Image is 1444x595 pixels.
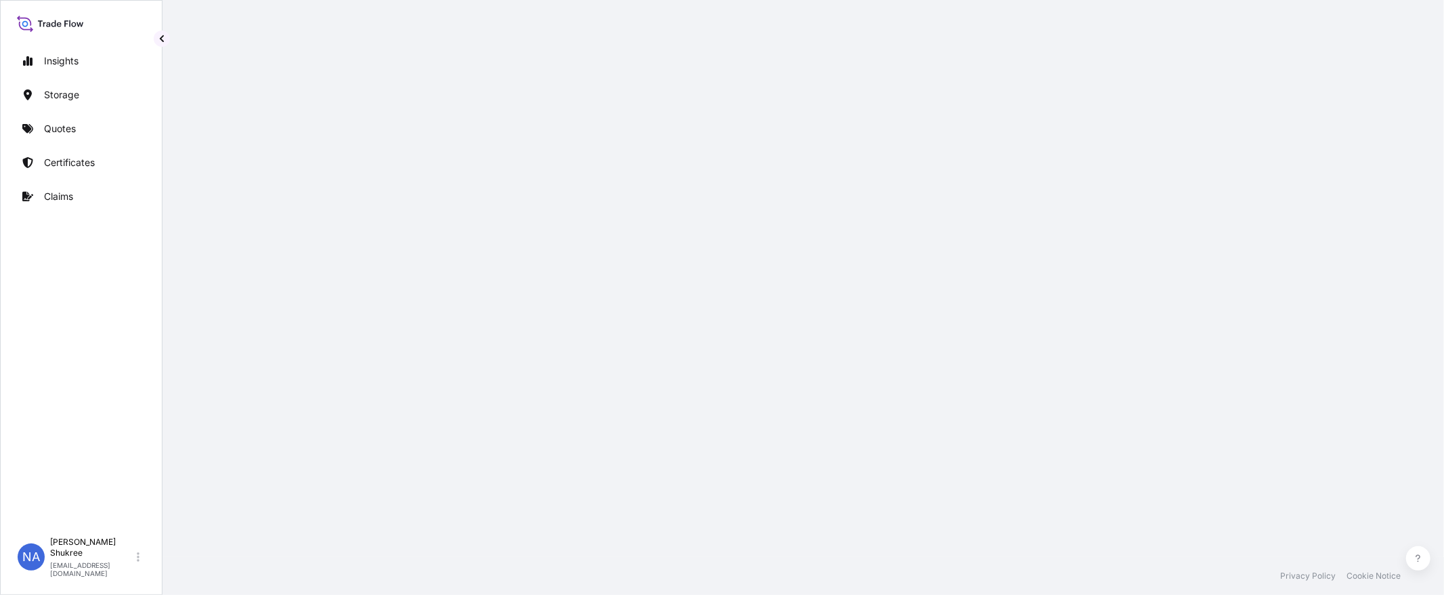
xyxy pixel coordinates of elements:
[12,149,151,176] a: Certificates
[12,115,151,142] a: Quotes
[44,190,73,203] p: Claims
[12,183,151,210] a: Claims
[44,88,79,102] p: Storage
[1280,571,1336,581] a: Privacy Policy
[1347,571,1401,581] a: Cookie Notice
[50,537,134,558] p: [PERSON_NAME] Shukree
[12,47,151,75] a: Insights
[44,156,95,169] p: Certificates
[50,561,134,577] p: [EMAIL_ADDRESS][DOMAIN_NAME]
[44,122,76,136] p: Quotes
[12,81,151,108] a: Storage
[44,54,79,68] p: Insights
[22,550,40,564] span: NA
